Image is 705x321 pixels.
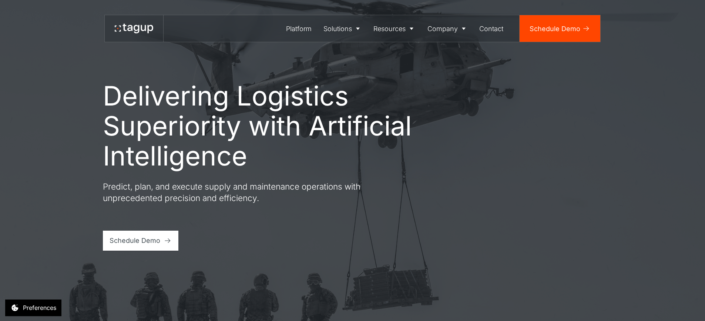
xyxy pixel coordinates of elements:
[373,24,406,34] div: Resources
[103,81,414,171] h1: Delivering Logistics Superiority with Artificial Intelligence
[422,15,474,42] a: Company
[103,231,179,251] a: Schedule Demo
[479,24,503,34] div: Contact
[520,15,600,42] a: Schedule Demo
[286,24,312,34] div: Platform
[323,24,352,34] div: Solutions
[110,235,160,245] div: Schedule Demo
[474,15,510,42] a: Contact
[427,24,458,34] div: Company
[23,303,56,312] div: Preferences
[281,15,318,42] a: Platform
[530,24,580,34] div: Schedule Demo
[103,181,369,204] p: Predict, plan, and execute supply and maintenance operations with unprecedented precision and eff...
[368,15,422,42] a: Resources
[318,15,368,42] a: Solutions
